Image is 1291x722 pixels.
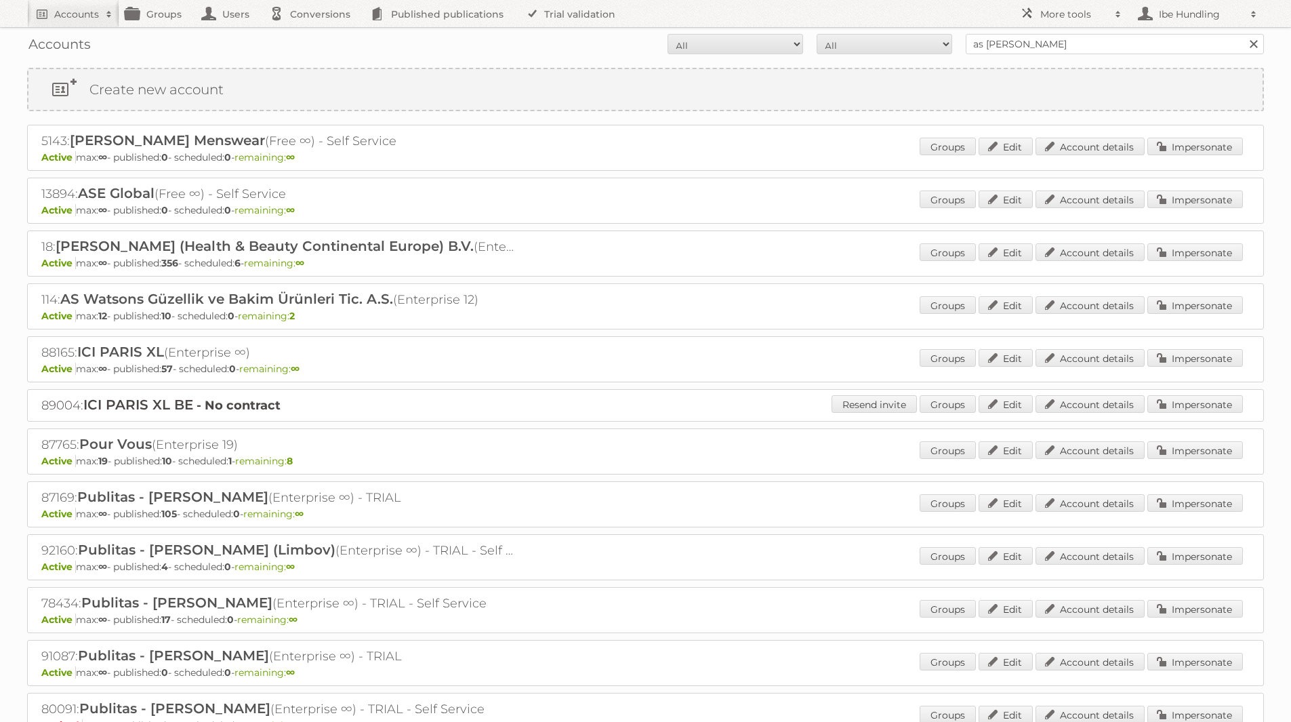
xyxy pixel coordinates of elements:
a: Impersonate [1147,600,1243,618]
a: Groups [920,296,976,314]
a: Groups [920,547,976,565]
a: Account details [1036,600,1145,618]
strong: ∞ [98,614,107,626]
strong: 0 [224,151,231,163]
strong: 2 [289,310,295,322]
a: Impersonate [1147,547,1243,565]
a: Account details [1036,349,1145,367]
a: Groups [920,395,976,413]
a: Account details [1036,296,1145,314]
span: remaining: [234,204,295,216]
h2: 18: (Enterprise ∞) [41,238,516,256]
span: Active [41,561,76,573]
a: Account details [1036,494,1145,512]
strong: ∞ [286,666,295,679]
span: [PERSON_NAME] (Health & Beauty Continental Europe) B.V. [56,238,474,254]
a: Groups [920,441,976,459]
strong: 57 [161,363,173,375]
span: remaining: [235,455,293,467]
strong: 10 [162,455,172,467]
a: Edit [979,138,1033,155]
p: max: - published: - scheduled: - [41,666,1250,679]
strong: 0 [228,310,234,322]
strong: 0 [233,508,240,520]
strong: 6 [234,257,241,269]
strong: ∞ [98,204,107,216]
a: Impersonate [1147,138,1243,155]
a: Impersonate [1147,494,1243,512]
strong: 17 [161,614,171,626]
a: Edit [979,395,1033,413]
span: ICI PARIS XL BE [83,397,193,413]
h2: Ibe Hundling [1155,7,1244,21]
a: Groups [920,349,976,367]
a: Edit [979,547,1033,565]
span: remaining: [244,257,304,269]
h2: 92160: (Enterprise ∞) - TRIAL - Self Service [41,542,516,559]
h2: 5143: (Free ∞) - Self Service [41,132,516,150]
strong: ∞ [286,561,295,573]
span: Active [41,666,76,679]
strong: 356 [161,257,178,269]
a: Account details [1036,547,1145,565]
h2: More tools [1040,7,1108,21]
a: Edit [979,494,1033,512]
strong: 0 [161,204,168,216]
span: Active [41,151,76,163]
strong: 1 [228,455,232,467]
a: Groups [920,243,976,261]
strong: 0 [161,151,168,163]
a: Edit [979,600,1033,618]
a: Groups [920,190,976,208]
a: Impersonate [1147,190,1243,208]
strong: ∞ [98,363,107,375]
h2: Accounts [54,7,99,21]
h2: 88165: (Enterprise ∞) [41,344,516,361]
h2: 13894: (Free ∞) - Self Service [41,185,516,203]
p: max: - published: - scheduled: - [41,363,1250,375]
a: Impersonate [1147,395,1243,413]
span: Active [41,363,76,375]
span: AS Watsons Güzellik ve Bakim Ürünleri Tic. A.S. [60,291,393,307]
h2: 87765: (Enterprise 19) [41,436,516,454]
span: ASE Global [78,185,155,201]
a: Account details [1036,395,1145,413]
a: Edit [979,190,1033,208]
a: Edit [979,349,1033,367]
strong: 4 [161,561,168,573]
span: Publitas - [PERSON_NAME] [77,489,268,505]
span: [PERSON_NAME] Menswear [70,132,265,148]
strong: ∞ [98,508,107,520]
a: Edit [979,441,1033,459]
strong: 105 [161,508,177,520]
a: Account details [1036,190,1145,208]
a: Impersonate [1147,243,1243,261]
span: remaining: [239,363,300,375]
span: remaining: [234,666,295,679]
span: Active [41,455,76,467]
a: Impersonate [1147,653,1243,670]
strong: ∞ [98,666,107,679]
h2: 91087: (Enterprise ∞) - TRIAL [41,647,516,665]
p: max: - published: - scheduled: - [41,455,1250,467]
a: Resend invite [832,395,917,413]
a: 89004:ICI PARIS XL BE - No contract [41,398,281,413]
p: max: - published: - scheduled: - [41,508,1250,520]
p: max: - published: - scheduled: - [41,151,1250,163]
a: Account details [1036,138,1145,155]
span: Active [41,614,76,626]
h2: 80091: (Enterprise ∞) - TRIAL - Self Service [41,700,516,718]
span: ICI PARIS XL [77,344,164,360]
strong: ∞ [286,151,295,163]
strong: ∞ [98,257,107,269]
p: max: - published: - scheduled: - [41,310,1250,322]
strong: ∞ [295,257,304,269]
strong: 19 [98,455,108,467]
strong: ∞ [291,363,300,375]
a: Impersonate [1147,296,1243,314]
a: Groups [920,653,976,670]
span: Pour Vous [79,436,152,452]
h2: 114: (Enterprise 12) [41,291,516,308]
span: remaining: [243,508,304,520]
span: Active [41,508,76,520]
